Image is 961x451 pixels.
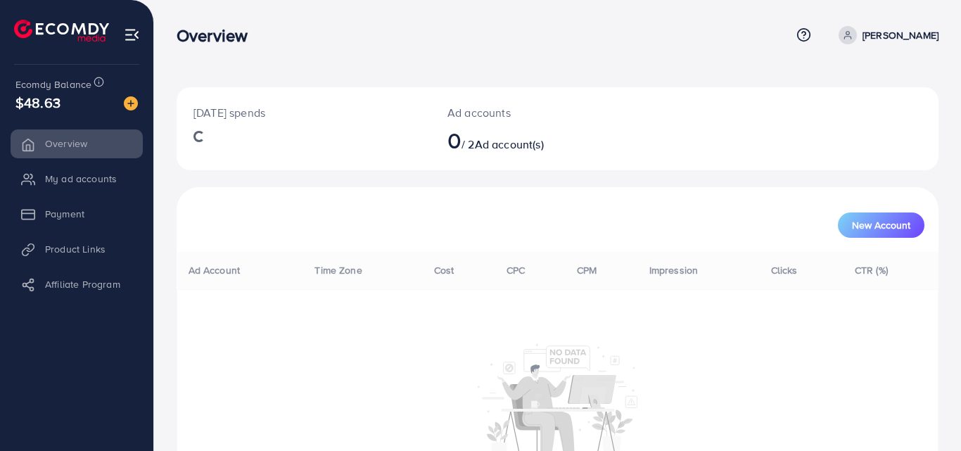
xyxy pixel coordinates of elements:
[177,25,259,46] h3: Overview
[193,104,414,121] p: [DATE] spends
[447,127,604,153] h2: / 2
[14,20,109,42] img: logo
[863,27,938,44] p: [PERSON_NAME]
[447,124,462,156] span: 0
[838,212,924,238] button: New Account
[833,26,938,44] a: [PERSON_NAME]
[15,77,91,91] span: Ecomdy Balance
[852,220,910,230] span: New Account
[447,104,604,121] p: Ad accounts
[124,96,138,110] img: image
[475,136,544,152] span: Ad account(s)
[15,92,61,113] span: $48.63
[124,27,140,43] img: menu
